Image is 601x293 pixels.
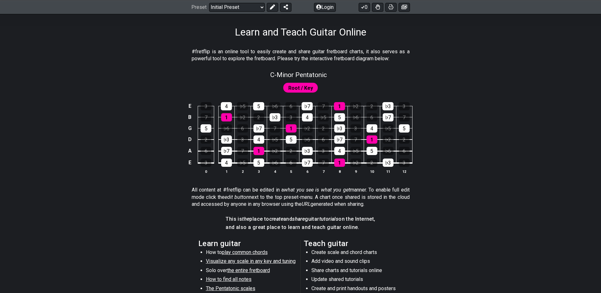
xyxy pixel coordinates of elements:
[383,159,393,167] div: ♭3
[253,159,264,167] div: 5
[226,216,375,223] h4: This is place to and guitar on the Internet,
[367,124,377,133] div: 4
[399,135,410,144] div: 2
[367,113,377,121] div: 6
[186,112,194,123] td: B
[270,71,327,79] span: C - Minor Pentatonic
[302,124,313,133] div: ♭2
[350,102,361,110] div: ♭2
[237,135,248,144] div: 3
[206,249,296,258] li: How to
[385,3,397,11] button: Print
[350,124,361,133] div: 3
[292,216,305,222] em: share
[334,102,345,110] div: 1
[383,113,393,121] div: ♭7
[253,135,264,144] div: 4
[186,157,194,169] td: E
[382,102,393,110] div: ♭3
[237,147,248,155] div: 7
[267,168,283,175] th: 4
[234,168,251,175] th: 2
[270,159,280,167] div: ♭6
[334,147,345,155] div: 4
[299,168,315,175] th: 6
[383,124,393,133] div: ♭5
[314,3,336,11] button: Login
[334,159,345,167] div: 1
[286,159,297,167] div: 6
[237,159,248,167] div: ♭5
[201,159,211,167] div: 3
[318,102,329,110] div: 7
[318,159,329,167] div: 7
[221,147,232,155] div: ♭7
[396,168,412,175] th: 12
[221,159,232,167] div: 4
[331,168,348,175] th: 8
[201,102,212,110] div: 3
[348,168,364,175] th: 9
[350,159,361,167] div: ♭2
[359,3,370,11] button: 0
[283,168,299,175] th: 5
[221,124,232,133] div: ♭6
[318,124,329,133] div: 2
[318,147,329,155] div: 3
[372,3,383,11] button: Toggle Dexterity for all fretkits
[366,102,377,110] div: 2
[364,168,380,175] th: 10
[334,113,345,121] div: 5
[221,135,232,144] div: ♭3
[270,147,280,155] div: ♭2
[253,124,264,133] div: ♭7
[399,147,410,155] div: 6
[206,276,252,282] span: How to find all notes
[367,159,377,167] div: 2
[311,267,402,276] li: Share charts and tutorials online
[201,124,211,133] div: 5
[334,124,345,133] div: ♭3
[253,113,264,121] div: 2
[206,285,255,291] span: The Pentatonic scales
[242,216,249,222] em: the
[191,4,207,10] span: Preset
[198,240,297,247] h2: Learn guitar
[235,26,366,38] h1: Learn and Teach Guitar Online
[186,123,194,134] td: G
[222,249,268,255] span: play common chords
[302,102,313,110] div: ♭7
[286,113,297,121] div: 3
[383,135,393,144] div: ♭2
[285,102,297,110] div: 6
[221,113,232,121] div: 1
[209,3,265,11] select: Preset
[399,124,410,133] div: 5
[302,201,310,207] em: URL
[269,102,280,110] div: ♭6
[237,102,248,110] div: ♭5
[318,135,329,144] div: 6
[302,159,313,167] div: ♭7
[269,216,283,222] em: create
[311,276,402,285] li: Update shared tutorials
[286,135,297,144] div: 5
[186,145,194,157] td: A
[318,113,329,121] div: ♭5
[286,147,297,155] div: 2
[206,258,296,264] span: Visualize any scale in any key and tuning
[399,3,410,11] button: Create image
[237,113,248,121] div: ♭2
[286,124,297,133] div: 1
[192,48,410,62] p: #fretflip is an online tool to easily create and share guitar fretboard charts, it also serves as...
[186,134,194,145] td: D
[198,168,214,175] th: 0
[221,102,232,110] div: 4
[311,249,402,258] li: Create scale and chord charts
[201,147,211,155] div: 6
[302,147,313,155] div: ♭3
[253,102,264,110] div: 5
[284,187,350,193] em: what you see is what you get
[288,83,313,93] span: First enable full edit mode to edit
[267,3,278,11] button: Edit Preset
